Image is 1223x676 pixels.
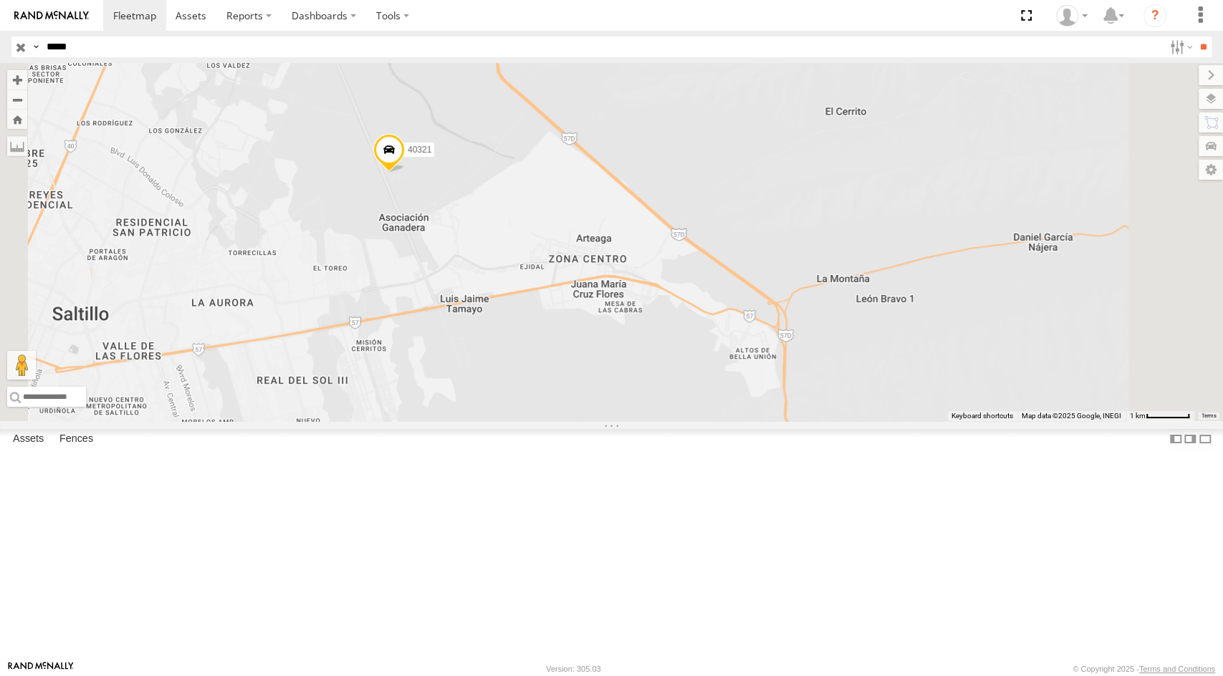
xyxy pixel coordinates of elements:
i: ? [1143,4,1166,27]
span: Map data ©2025 Google, INEGI [1022,412,1121,420]
a: Visit our Website [8,662,74,676]
label: Assets [6,429,51,449]
label: Dock Summary Table to the Right [1183,429,1197,450]
label: Measure [7,136,27,156]
img: rand-logo.svg [14,11,89,21]
div: Version: 305.03 [546,665,600,673]
button: Zoom out [7,90,27,110]
label: Dock Summary Table to the Left [1169,429,1183,450]
div: Juan Oropeza [1051,5,1093,26]
button: Map Scale: 1 km per 58 pixels [1126,411,1194,421]
button: Keyboard shortcuts [951,411,1013,421]
label: Search Filter Options [1164,37,1195,57]
label: Fences [52,429,100,449]
label: Hide Summary Table [1198,429,1212,450]
button: Drag Pegman onto the map to open Street View [7,351,36,380]
span: 40321 [407,145,431,155]
span: 1 km [1130,412,1146,420]
button: Zoom in [7,70,27,90]
label: Map Settings [1199,160,1223,180]
label: Search Query [30,37,42,57]
a: Terms [1202,413,1217,419]
a: Terms and Conditions [1139,665,1215,673]
div: © Copyright 2025 - [1073,665,1215,673]
button: Zoom Home [7,110,27,129]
